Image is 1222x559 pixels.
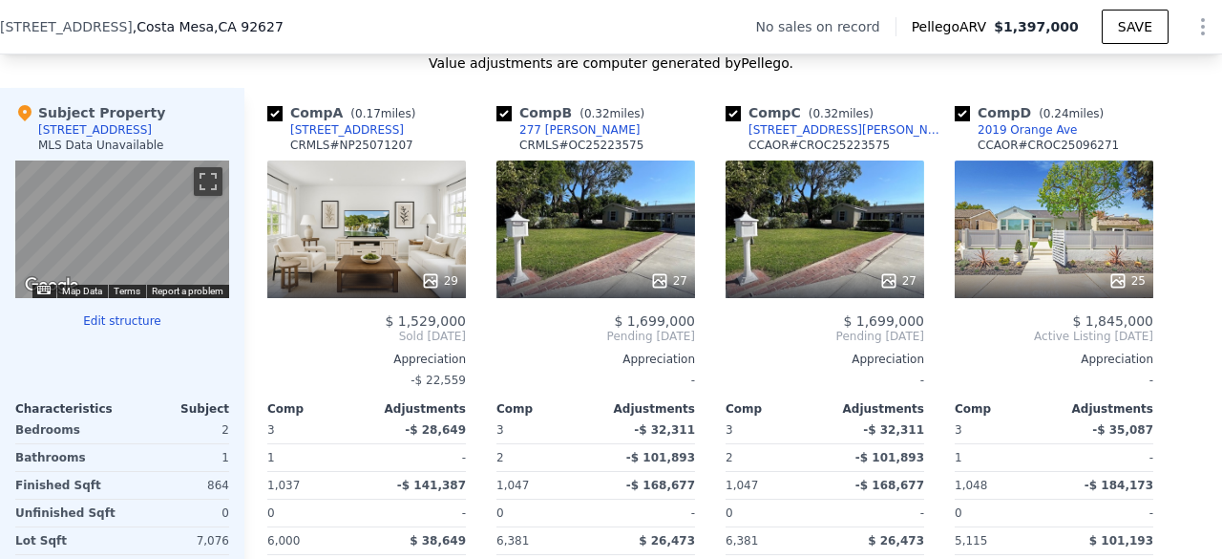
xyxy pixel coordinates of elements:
[955,444,1050,471] div: 1
[726,103,881,122] div: Comp C
[726,423,733,437] span: 3
[825,401,924,417] div: Adjustments
[126,472,229,499] div: 864
[1043,107,1069,120] span: 0.24
[726,506,733,520] span: 0
[634,423,695,437] span: -$ 32,311
[726,122,947,138] a: [STREET_ADDRESS][PERSON_NAME]
[126,527,229,554] div: 7,076
[1058,500,1153,527] div: -
[114,286,140,296] a: Terms (opens in new tab)
[626,451,695,464] span: -$ 101,893
[726,367,924,394] div: -
[955,103,1111,122] div: Comp D
[370,500,466,527] div: -
[126,500,229,527] div: 0
[748,122,947,138] div: [STREET_ADDRESS][PERSON_NAME]
[397,479,466,492] span: -$ 141,387
[596,401,695,417] div: Adjustments
[978,122,1078,138] div: 2019 Orange Ave
[496,352,695,367] div: Appreciation
[1102,10,1169,44] button: SAVE
[122,401,229,417] div: Subject
[1092,423,1153,437] span: -$ 35,087
[1058,444,1153,471] div: -
[267,103,423,122] div: Comp A
[20,273,83,298] img: Google
[15,103,165,122] div: Subject Property
[639,534,695,548] span: $ 26,473
[343,107,423,120] span: ( miles)
[726,534,758,548] span: 6,381
[15,161,229,298] div: Map
[410,534,466,548] span: $ 38,649
[267,329,466,344] span: Sold [DATE]
[411,374,466,387] span: -$ 22,559
[267,401,367,417] div: Comp
[15,313,229,329] button: Edit structure
[267,352,466,367] div: Appreciation
[955,423,962,437] span: 3
[879,271,916,290] div: 27
[496,401,596,417] div: Comp
[15,444,118,471] div: Bathrooms
[614,313,695,329] span: $ 1,699,000
[15,527,118,554] div: Lot Sqft
[421,271,458,290] div: 29
[978,138,1119,153] div: CCAOR # CROC25096271
[367,401,466,417] div: Adjustments
[38,138,164,153] div: MLS Data Unavailable
[267,423,275,437] span: 3
[955,534,987,548] span: 5,115
[955,352,1153,367] div: Appreciation
[572,107,652,120] span: ( miles)
[496,367,695,394] div: -
[726,401,825,417] div: Comp
[626,479,695,492] span: -$ 168,677
[755,17,895,36] div: No sales on record
[496,103,652,122] div: Comp B
[267,534,300,548] span: 6,000
[955,401,1054,417] div: Comp
[38,122,152,138] div: [STREET_ADDRESS]
[496,534,529,548] span: 6,381
[267,506,275,520] span: 0
[15,472,118,499] div: Finished Sqft
[1072,313,1153,329] span: $ 1,845,000
[496,423,504,437] span: 3
[405,423,466,437] span: -$ 28,649
[126,417,229,443] div: 2
[370,444,466,471] div: -
[955,479,987,492] span: 1,048
[15,417,118,443] div: Bedrooms
[496,122,640,138] a: 277 [PERSON_NAME]
[20,273,83,298] a: Open this area in Google Maps (opens a new window)
[15,161,229,298] div: Street View
[650,271,687,290] div: 27
[37,286,51,294] button: Keyboard shortcuts
[496,506,504,520] span: 0
[133,17,284,36] span: , Costa Mesa
[726,352,924,367] div: Appreciation
[519,122,640,138] div: 277 [PERSON_NAME]
[1108,271,1146,290] div: 25
[62,285,102,298] button: Map Data
[600,500,695,527] div: -
[1031,107,1111,120] span: ( miles)
[1085,479,1153,492] span: -$ 184,173
[15,500,118,527] div: Unfinished Sqft
[748,138,890,153] div: CCAOR # CROC25223575
[290,122,404,138] div: [STREET_ADDRESS]
[994,19,1079,34] span: $1,397,000
[829,500,924,527] div: -
[1184,8,1222,46] button: Show Options
[152,286,223,296] a: Report a problem
[15,401,122,417] div: Characteristics
[912,17,995,36] span: Pellego ARV
[726,444,821,471] div: 2
[385,313,466,329] span: $ 1,529,000
[955,122,1078,138] a: 2019 Orange Ave
[496,479,529,492] span: 1,047
[726,329,924,344] span: Pending [DATE]
[496,329,695,344] span: Pending [DATE]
